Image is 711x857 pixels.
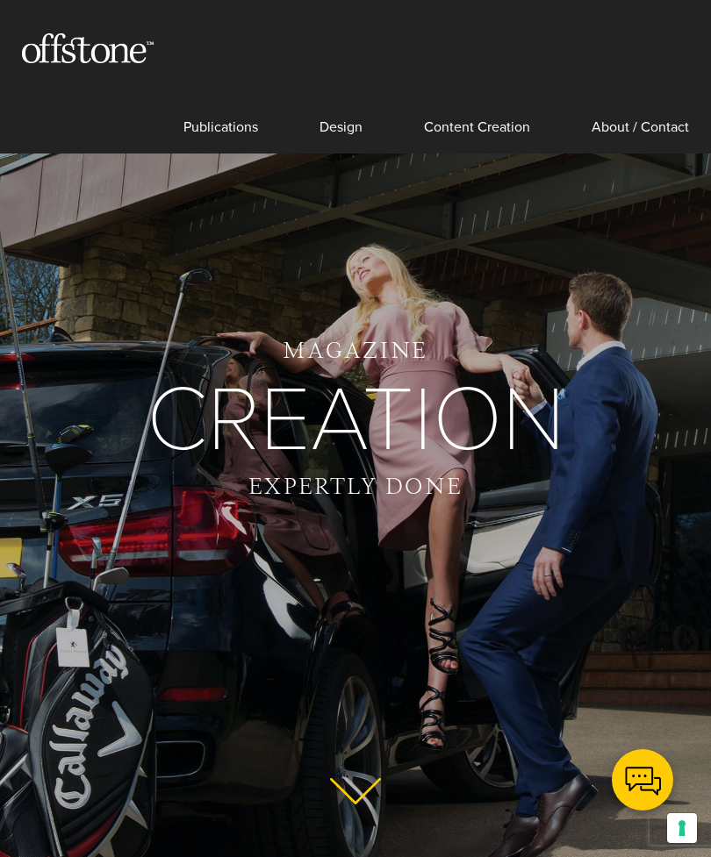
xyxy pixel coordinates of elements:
[22,33,154,63] img: Offstone Publishing
[667,813,697,843] button: Your consent preferences for tracking technologies
[592,72,689,154] a: About / Contact
[424,72,530,154] a: Content Creation
[320,72,363,154] a: Design
[183,72,258,154] a: Publications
